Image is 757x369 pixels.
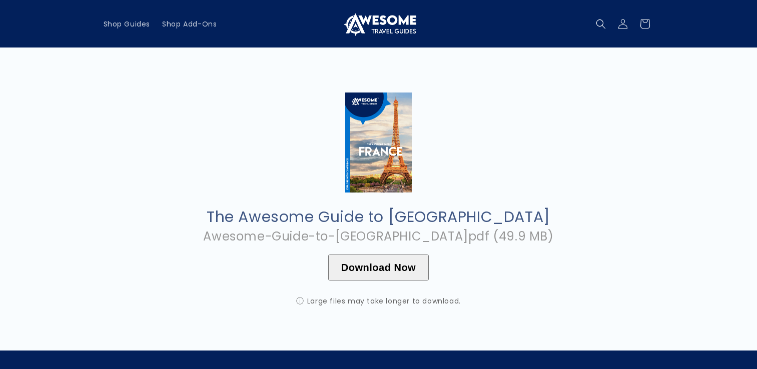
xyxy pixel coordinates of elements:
span: Shop Add-Ons [162,19,217,28]
a: Awesome Travel Guides [337,8,420,39]
button: Download Now [328,254,429,280]
span: ⓘ [296,296,304,305]
summary: Search [590,13,612,35]
a: Shop Guides [98,13,157,34]
img: Awesome Travel Guides [341,12,416,36]
img: Cover_Large_-France.jpg [345,92,412,192]
span: Shop Guides [104,19,151,28]
a: Shop Add-Ons [156,13,223,34]
div: Large files may take longer to download. [279,296,479,305]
